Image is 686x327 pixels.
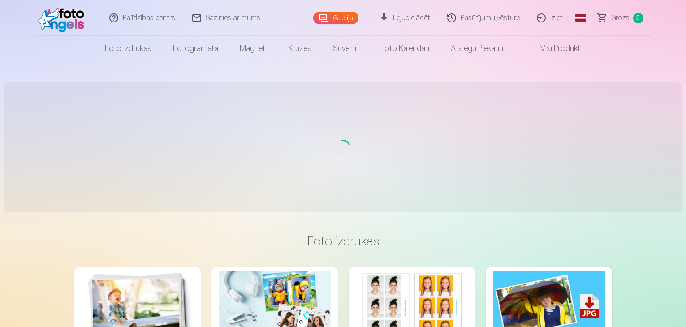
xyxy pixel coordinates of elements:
a: Foto izdrukas [94,36,162,61]
h3: Foto izdrukas [82,233,605,249]
span: Grozs [611,13,630,23]
span: 0 [633,13,643,23]
a: Foto kalendāri [370,36,440,61]
a: Krūzes [277,36,322,61]
a: Fotogrāmata [162,36,229,61]
a: Magnēti [229,36,277,61]
a: Suvenīri [322,36,370,61]
a: Visi produkti [515,36,592,61]
a: Galerija [313,12,358,24]
img: /fa1 [38,4,89,32]
a: Atslēgu piekariņi [440,36,515,61]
